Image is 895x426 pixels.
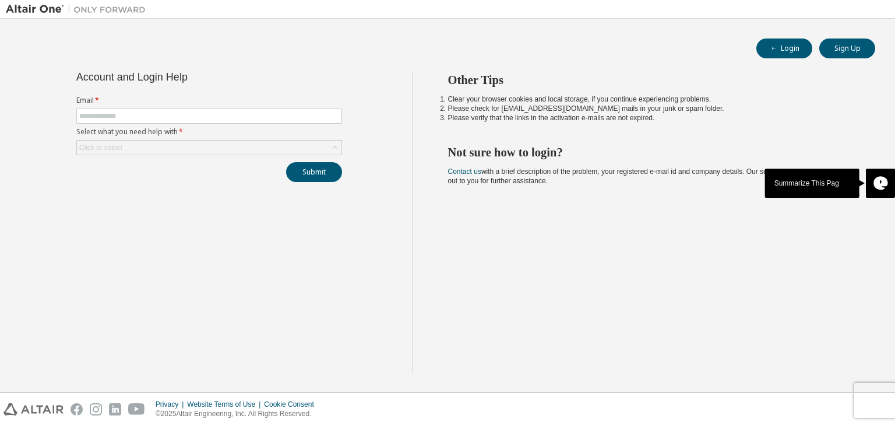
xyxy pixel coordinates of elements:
button: Sign Up [819,39,875,58]
li: Please verify that the links in the activation e-mails are not expired. [448,113,855,123]
div: Click to select [77,141,341,155]
img: linkedin.svg [109,403,121,415]
h2: Not sure how to login? [448,145,855,160]
label: Select what you need help with [76,127,342,137]
span: with a brief description of the problem, your registered e-mail id and company details. Our suppo... [448,167,852,185]
div: Click to select [79,143,122,152]
div: Account and Login Help [76,72,289,82]
img: youtube.svg [128,403,145,415]
img: instagram.svg [90,403,102,415]
li: Clear your browser cookies and local storage, if you continue experiencing problems. [448,95,855,104]
button: Login [756,39,812,58]
h2: Other Tips [448,72,855,88]
li: Please check for [EMAIL_ADDRESS][DOMAIN_NAME] mails in your junk or spam folder. [448,104,855,113]
img: altair_logo.svg [3,403,64,415]
button: Submit [286,162,342,182]
img: facebook.svg [71,403,83,415]
div: Privacy [156,400,187,409]
div: Cookie Consent [264,400,320,409]
a: Contact us [448,167,481,176]
img: Altair One [6,4,151,15]
label: Email [76,96,342,105]
p: © 2025 Altair Engineering, Inc. All Rights Reserved. [156,409,321,419]
div: Website Terms of Use [187,400,264,409]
